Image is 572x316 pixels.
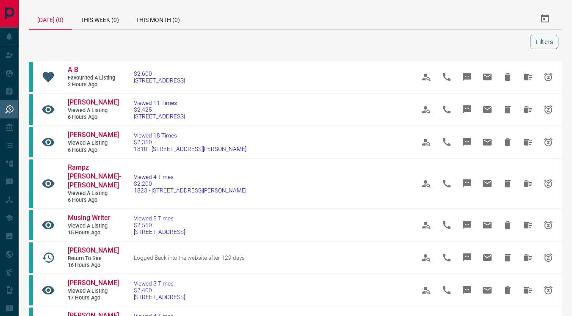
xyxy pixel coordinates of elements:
div: condos.ca [29,62,33,92]
span: Email [477,247,497,268]
span: [PERSON_NAME] [68,131,119,139]
span: Viewed 11 Times [134,99,185,106]
span: Hide [497,173,518,194]
span: 6 hours ago [68,147,119,154]
span: Email [477,215,497,235]
span: Hide [497,247,518,268]
span: Call [437,99,457,120]
span: Message [457,215,477,235]
a: [PERSON_NAME] [68,246,119,255]
span: Snooze [538,173,558,194]
span: Email [477,99,497,120]
span: Snooze [538,132,558,152]
span: Viewed 18 Times [134,132,246,139]
span: Viewed a Listing [68,107,119,114]
a: Viewed 4 Times$2,2001823 - [STREET_ADDRESS][PERSON_NAME] [134,173,246,194]
span: $2,200 [134,180,246,187]
a: Viewed 11 Times$2,425[STREET_ADDRESS] [134,99,185,120]
span: View Profile [416,67,437,87]
a: $2,600[STREET_ADDRESS] [134,70,185,84]
span: 1810 - [STREET_ADDRESS][PERSON_NAME] [134,146,246,152]
span: $2,425 [134,106,185,113]
span: 16 hours ago [68,262,119,269]
span: 15 hours ago [68,229,119,236]
span: $2,600 [134,70,185,77]
span: Snooze [538,247,558,268]
span: 6 hours ago [68,197,119,204]
span: Return to Site [68,255,119,262]
span: 2 hours ago [68,81,119,88]
span: [STREET_ADDRESS] [134,228,185,235]
span: Viewed a Listing [68,288,119,295]
a: [PERSON_NAME] [68,131,119,140]
a: [PERSON_NAME] [68,279,119,288]
span: Message [457,132,477,152]
a: Musing Writer [68,214,119,223]
span: Viewed a Listing [68,223,119,230]
a: Rampz [PERSON_NAME]-[PERSON_NAME] [68,163,119,190]
span: View Profile [416,132,437,152]
span: Snooze [538,215,558,235]
span: Hide [497,99,518,120]
span: Snooze [538,99,558,120]
span: A B [68,66,78,74]
button: Filters [530,35,558,49]
span: View Profile [416,247,437,268]
a: Viewed 5 Times$2,550[STREET_ADDRESS] [134,215,185,235]
span: $2,550 [134,222,185,228]
span: Hide All from A B [518,67,538,87]
div: condos.ca [29,159,33,208]
span: Call [437,67,457,87]
span: Hide All from Musing Writer [518,215,538,235]
span: Viewed 5 Times [134,215,185,222]
span: View Profile [416,280,437,300]
span: Logged Back into the website after 129 days [134,254,245,261]
span: Email [477,280,497,300]
span: 6 hours ago [68,114,119,121]
a: A B [68,66,119,74]
span: Hide All from Katia Shmanay [518,280,538,300]
div: condos.ca [29,275,33,305]
span: View Profile [416,99,437,120]
span: 1823 - [STREET_ADDRESS][PERSON_NAME] [134,187,246,194]
span: Viewed a Listing [68,190,119,197]
span: Email [477,132,497,152]
span: Message [457,280,477,300]
div: This Month (0) [127,8,188,29]
span: 17 hours ago [68,294,119,302]
span: [STREET_ADDRESS] [134,294,185,300]
span: Call [437,215,457,235]
span: Email [477,67,497,87]
span: [PERSON_NAME] [68,98,119,106]
span: Musing Writer [68,214,111,222]
span: $2,400 [134,287,185,294]
span: Hide All from Natanel Doljanskiy [518,247,538,268]
div: This Week (0) [72,8,127,29]
span: [STREET_ADDRESS] [134,77,185,84]
span: Call [437,247,457,268]
a: Viewed 18 Times$2,3501810 - [STREET_ADDRESS][PERSON_NAME] [134,132,246,152]
span: [PERSON_NAME] [68,246,119,254]
span: Hide [497,215,518,235]
span: Hide All from Katia Shmanay [518,132,538,152]
span: [STREET_ADDRESS] [134,113,185,120]
span: Snooze [538,280,558,300]
span: Viewed 3 Times [134,280,185,287]
span: Hide [497,67,518,87]
span: Message [457,99,477,120]
span: Hide [497,132,518,152]
span: Message [457,67,477,87]
div: condos.ca [29,127,33,157]
a: Viewed 3 Times$2,400[STREET_ADDRESS] [134,280,185,300]
span: Email [477,173,497,194]
button: Select Date Range [535,8,555,29]
span: Snooze [538,67,558,87]
span: Viewed 4 Times [134,173,246,180]
span: Call [437,173,457,194]
a: [PERSON_NAME] [68,98,119,107]
span: Call [437,132,457,152]
span: Hide [497,280,518,300]
div: [DATE] (0) [29,8,72,30]
span: View Profile [416,215,437,235]
span: Viewed a Listing [68,140,119,147]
